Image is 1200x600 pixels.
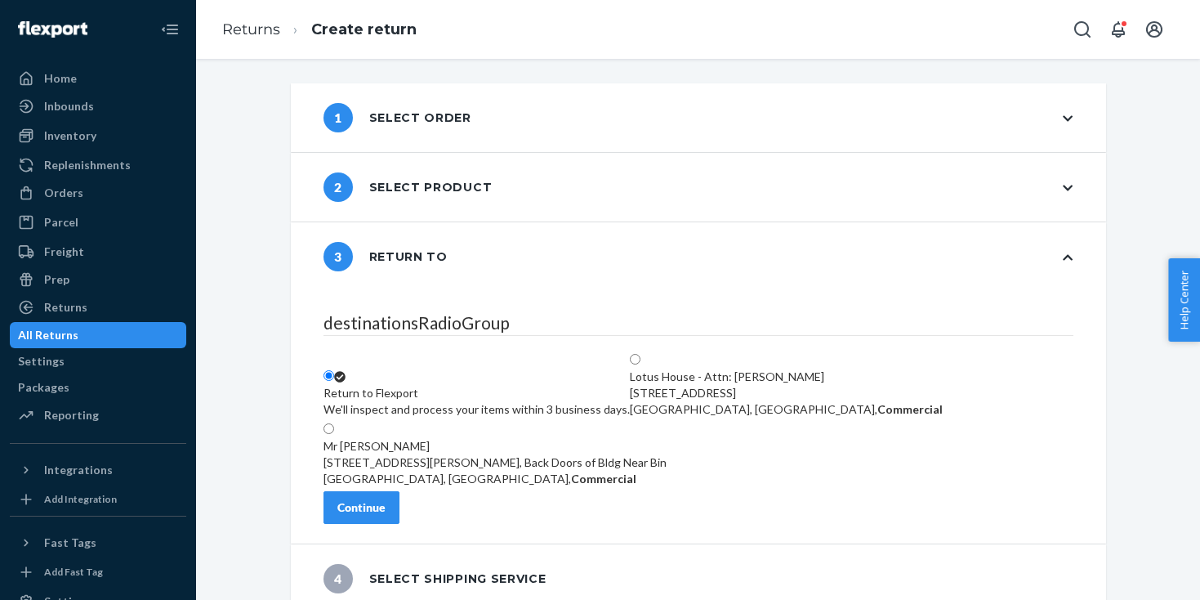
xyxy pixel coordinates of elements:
[44,565,103,579] div: Add Fast Tag
[44,128,96,144] div: Inventory
[10,266,186,293] a: Prep
[44,70,77,87] div: Home
[323,103,353,132] span: 1
[44,407,99,423] div: Reporting
[44,244,84,260] div: Freight
[630,401,943,418] div: [GEOGRAPHIC_DATA], [GEOGRAPHIC_DATA],
[18,353,65,369] div: Settings
[10,93,186,119] a: Inbounds
[10,530,186,556] button: Fast Tags
[44,299,87,316] div: Returns
[630,354,640,365] input: Lotus House - Attn: [PERSON_NAME][STREET_ADDRESS][GEOGRAPHIC_DATA], [GEOGRAPHIC_DATA],Commercial
[323,423,334,434] input: Mr [PERSON_NAME][STREET_ADDRESS][PERSON_NAME], Back Doors of Bldg Near Bin[GEOGRAPHIC_DATA], [GEO...
[1102,13,1135,46] button: Open notifications
[323,385,630,401] div: Return to Flexport
[10,239,186,265] a: Freight
[222,20,280,38] a: Returns
[10,65,186,92] a: Home
[323,401,630,418] div: We'll inspect and process your items within 3 business days.
[311,20,417,38] a: Create return
[323,172,493,202] div: Select product
[323,491,399,524] button: Continue
[44,214,78,231] div: Parcel
[44,462,113,478] div: Integrations
[323,471,667,487] div: [GEOGRAPHIC_DATA], [GEOGRAPHIC_DATA],
[571,472,636,486] strong: Commercial
[10,374,186,401] a: Packages
[44,185,83,201] div: Orders
[877,402,943,416] strong: Commercial
[10,348,186,374] a: Settings
[1066,13,1099,46] button: Open Search Box
[18,379,69,396] div: Packages
[10,322,186,348] a: All Returns
[10,180,186,206] a: Orders
[323,564,353,593] span: 4
[323,311,1073,336] legend: destinationsRadioGroup
[323,438,667,454] div: Mr [PERSON_NAME]
[323,242,448,271] div: Return to
[337,499,386,516] div: Continue
[10,123,186,149] a: Inventory
[323,564,546,593] div: Select shipping service
[44,492,117,506] div: Add Integration
[10,562,186,582] a: Add Fast Tag
[630,369,943,385] div: Lotus House - Attn: [PERSON_NAME]
[10,457,186,483] button: Integrations
[323,242,353,271] span: 3
[10,152,186,178] a: Replenishments
[44,535,96,551] div: Fast Tags
[154,13,186,46] button: Close Navigation
[44,98,94,114] div: Inbounds
[323,370,334,381] input: Return to FlexportWe'll inspect and process your items within 3 business days.
[18,21,87,38] img: Flexport logo
[10,294,186,320] a: Returns
[44,271,69,288] div: Prep
[10,490,186,509] a: Add Integration
[630,385,943,401] div: [STREET_ADDRESS]
[1138,13,1171,46] button: Open account menu
[209,6,430,54] ol: breadcrumbs
[323,103,471,132] div: Select order
[44,157,131,173] div: Replenishments
[323,454,667,471] div: [STREET_ADDRESS][PERSON_NAME], Back Doors of Bldg Near Bin
[1168,258,1200,342] button: Help Center
[10,209,186,235] a: Parcel
[18,327,78,343] div: All Returns
[10,402,186,428] a: Reporting
[323,172,353,202] span: 2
